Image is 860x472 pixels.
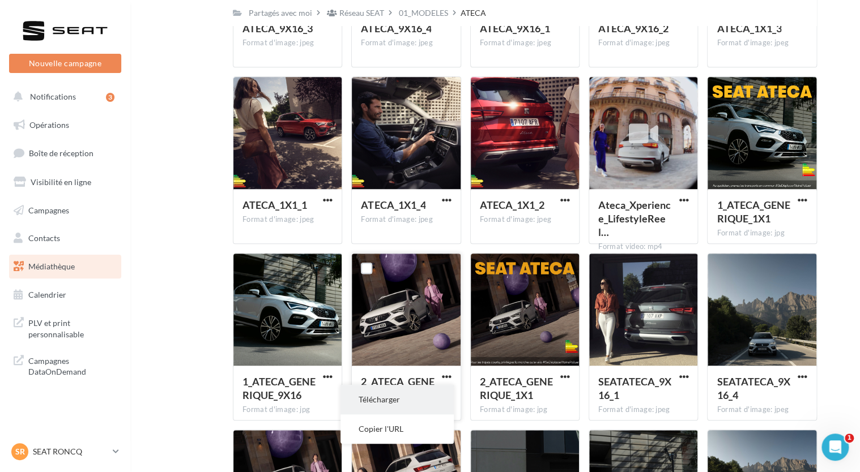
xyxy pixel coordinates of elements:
[821,434,849,461] iframe: Intercom live chat
[461,7,486,19] div: ATECA
[28,261,75,271] span: Médiathèque
[361,38,451,48] div: Format d'image: jpeg
[717,375,790,401] span: SEATATECA_9X16_4
[242,38,333,48] div: Format d'image: jpeg
[7,226,124,250] a: Contacts
[242,22,313,35] span: ATECA_9X16_3
[28,233,60,243] span: Contacts
[7,349,124,382] a: Campagnes DataOnDemand
[480,214,570,225] div: Format d'image: jpeg
[31,177,91,187] span: Visibilité en ligne
[361,375,434,401] span: 2_ATECA_GENERIQUE_9X16
[242,405,333,415] div: Format d'image: jpg
[339,7,384,19] div: Réseau SEAT
[28,315,117,340] span: PLV et print personnalisable
[717,228,807,238] div: Format d'image: jpg
[340,414,454,444] button: Copier l'URL
[598,405,688,415] div: Format d'image: jpeg
[717,405,807,415] div: Format d'image: jpeg
[340,385,454,414] button: Télécharger
[30,92,76,101] span: Notifications
[249,7,312,19] div: Partagés avec moi
[7,85,119,109] button: Notifications 3
[361,199,425,211] span: ATECA_1X1_4
[399,7,448,19] div: 01_MODELES
[7,255,124,278] a: Médiathèque
[361,22,431,35] span: ATECA_9X16_4
[361,214,451,225] div: Format d'image: jpeg
[29,148,93,158] span: Boîte de réception
[7,199,124,222] a: Campagnes
[29,120,69,130] span: Opérations
[480,22,550,35] span: ATECA_9X16_1
[717,38,807,48] div: Format d'image: jpeg
[598,375,671,401] span: SEATATECA_9X16_1
[7,113,124,137] a: Opérations
[242,214,333,225] div: Format d'image: jpeg
[598,38,688,48] div: Format d'image: jpeg
[598,199,671,238] span: Ateca_Xperience_LifestyleReel_FR
[242,199,307,211] span: ATECA_1X1_1
[480,199,544,211] span: ATECA_1X1_2
[28,353,117,377] span: Campagnes DataOnDemand
[9,54,121,73] button: Nouvelle campagne
[598,22,669,35] span: ATECA_9X16_2
[15,446,25,457] span: SR
[7,141,124,165] a: Boîte de réception
[106,93,114,102] div: 3
[33,446,108,457] p: SEAT RONCQ
[7,283,124,307] a: Calendrier
[717,199,790,225] span: 1_ATECA_GENERIQUE_1X1
[7,311,124,344] a: PLV et print personnalisable
[28,290,66,299] span: Calendrier
[845,434,854,443] span: 1
[9,441,121,462] a: SR SEAT RONCQ
[598,242,688,252] div: Format video: mp4
[717,22,781,35] span: ATECA_1X1_3
[480,38,570,48] div: Format d'image: jpeg
[28,205,69,214] span: Campagnes
[7,170,124,194] a: Visibilité en ligne
[480,375,553,401] span: 2_ATECA_GENERIQUE_1X1
[242,375,316,401] span: 1_ATECA_GENERIQUE_9X16
[480,405,570,415] div: Format d'image: jpg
